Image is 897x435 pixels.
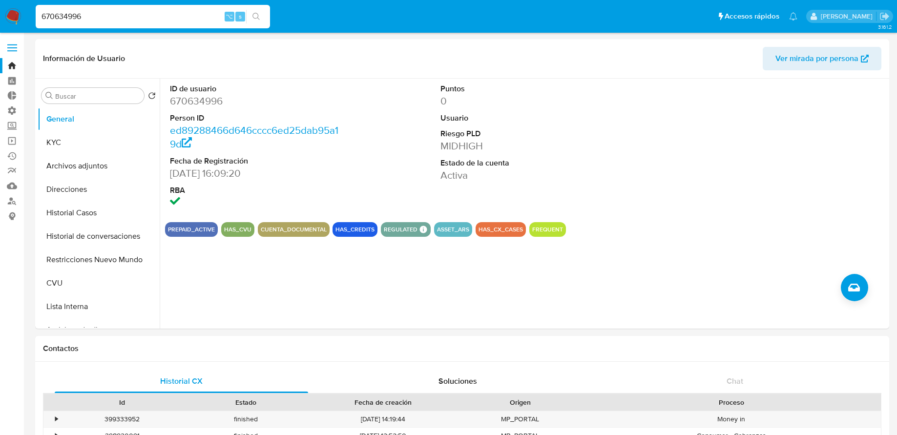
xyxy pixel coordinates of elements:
span: ⌥ [226,12,233,21]
button: Historial Casos [38,201,160,225]
span: s [239,12,242,21]
input: Buscar usuario o caso... [36,10,270,23]
button: Buscar [45,92,53,100]
span: Chat [727,375,743,387]
button: search-icon [246,10,266,23]
div: [DATE] 14:19:44 [308,411,459,427]
dt: Fecha de Registración [170,156,341,166]
dd: 0 [440,94,611,108]
h1: Información de Usuario [43,54,125,63]
dt: Estado de la cuenta [440,158,611,168]
div: • [55,414,58,424]
dd: [DATE] 16:09:20 [170,166,341,180]
input: Buscar [55,92,140,101]
dt: ID de usuario [170,83,341,94]
div: finished [184,411,308,427]
a: Salir [879,11,890,21]
div: Id [67,397,177,407]
button: Restricciones Nuevo Mundo [38,248,160,271]
div: Estado [191,397,301,407]
button: Direcciones [38,178,160,201]
div: Fecha de creación [314,397,452,407]
span: Accesos rápidos [725,11,779,21]
a: ed89288466d646cccc6ed25dab95a19d [170,123,338,151]
button: CVU [38,271,160,295]
dt: Riesgo PLD [440,128,611,139]
dd: 670634996 [170,94,341,108]
div: MP_PORTAL [459,411,582,427]
div: Money in [582,411,881,427]
button: Archivos adjuntos [38,154,160,178]
p: fabricio.bottalo@mercadolibre.com [821,12,876,21]
div: Proceso [589,397,874,407]
dt: Person ID [170,113,341,124]
dd: MIDHIGH [440,139,611,153]
button: Anticipos de dinero [38,318,160,342]
button: Lista Interna [38,295,160,318]
dd: Activa [440,168,611,182]
button: Volver al orden por defecto [148,92,156,103]
span: Ver mirada por persona [775,47,858,70]
button: KYC [38,131,160,154]
div: 399333952 [61,411,184,427]
button: General [38,107,160,131]
span: Soluciones [438,375,477,387]
a: Notificaciones [789,12,797,21]
dt: Usuario [440,113,611,124]
span: Historial CX [160,375,203,387]
button: Ver mirada por persona [763,47,881,70]
dt: Puntos [440,83,611,94]
h1: Contactos [43,344,881,353]
dt: RBA [170,185,341,196]
div: Origen [465,397,575,407]
button: Historial de conversaciones [38,225,160,248]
